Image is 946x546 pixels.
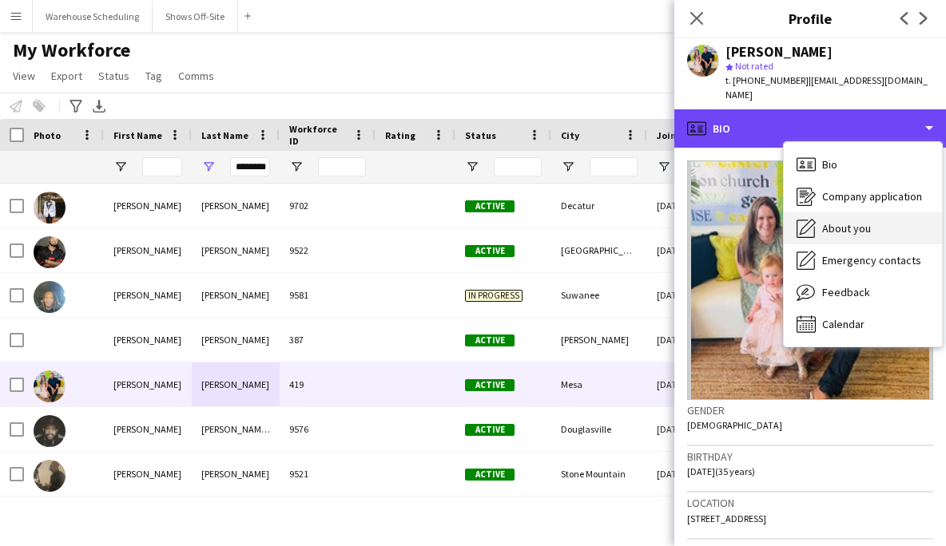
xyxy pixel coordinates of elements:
[192,407,280,451] div: [PERSON_NAME] IV
[465,379,515,391] span: Active
[647,228,743,272] div: [DATE]
[687,496,933,510] h3: Location
[280,318,376,362] div: 387
[784,276,942,308] div: Feedback
[104,318,192,362] div: [PERSON_NAME]
[34,370,66,402] img: Scott Williams
[465,290,523,302] span: In progress
[647,362,743,406] div: [DATE]
[385,129,415,141] span: Rating
[139,65,169,86] a: Tag
[687,512,766,524] span: [STREET_ADDRESS]
[822,253,921,267] span: Emergency contacts
[465,160,479,174] button: Open Filter Menu
[784,308,942,340] div: Calendar
[725,74,809,86] span: t. [PHONE_NUMBER]
[66,97,85,116] app-action-btn: Advanced filters
[647,452,743,496] div: [DATE]
[104,407,192,451] div: [PERSON_NAME]
[687,160,933,400] img: Crew avatar or photo
[725,45,833,59] div: [PERSON_NAME]
[280,362,376,406] div: 419
[318,157,366,176] input: Workforce ID Filter Input
[34,129,61,141] span: Photo
[34,460,66,492] img: Warren Williams
[289,123,347,147] span: Workforce ID
[551,407,647,451] div: Douglasville
[13,69,35,83] span: View
[92,65,136,86] a: Status
[89,97,109,116] app-action-btn: Export XLSX
[51,69,82,83] span: Export
[590,157,638,176] input: City Filter Input
[784,148,942,180] div: Bio
[687,465,755,477] span: [DATE] (35 years)
[45,65,89,86] a: Export
[465,129,496,141] span: Status
[465,245,515,257] span: Active
[13,38,130,62] span: My Workforce
[551,362,647,406] div: Mesa
[172,65,221,86] a: Comms
[551,228,647,272] div: [GEOGRAPHIC_DATA]
[465,200,515,212] span: Active
[561,129,579,141] span: City
[465,334,515,346] span: Active
[784,244,942,276] div: Emergency contacts
[822,157,837,172] span: Bio
[34,281,66,313] img: Lennie Williams
[551,184,647,227] div: Decatur
[725,74,928,101] span: | [EMAIL_ADDRESS][DOMAIN_NAME]
[289,160,304,174] button: Open Filter Menu
[104,452,192,496] div: [PERSON_NAME]
[687,419,782,431] span: [DEMOGRAPHIC_DATA]
[687,403,933,417] h3: Gender
[280,228,376,272] div: 9522
[142,157,182,176] input: First Name Filter Input
[647,318,743,362] div: [DATE]
[230,157,270,176] input: Last Name Filter Input
[494,157,542,176] input: Status Filter Input
[465,469,515,481] span: Active
[201,160,216,174] button: Open Filter Menu
[687,449,933,464] h3: Birthday
[192,228,280,272] div: [PERSON_NAME]
[6,65,42,86] a: View
[192,184,280,227] div: [PERSON_NAME]
[192,362,280,406] div: [PERSON_NAME]
[178,69,214,83] span: Comms
[104,184,192,227] div: [PERSON_NAME]
[551,273,647,317] div: Suwanee
[280,407,376,451] div: 9576
[551,452,647,496] div: Stone Mountain
[561,160,575,174] button: Open Filter Menu
[104,273,192,317] div: [PERSON_NAME]
[153,1,238,32] button: Shows Off-Site
[647,407,743,451] div: [DATE]
[280,273,376,317] div: 9581
[34,236,66,268] img: De
[192,318,280,362] div: [PERSON_NAME]
[98,69,129,83] span: Status
[465,424,515,436] span: Active
[822,221,871,235] span: About you
[674,109,946,148] div: Bio
[647,273,743,317] div: [DATE]
[822,189,922,204] span: Company application
[201,129,248,141] span: Last Name
[104,228,192,272] div: [PERSON_NAME]
[192,452,280,496] div: [PERSON_NAME]
[192,273,280,317] div: [PERSON_NAME]
[735,60,773,72] span: Not rated
[551,318,647,362] div: [PERSON_NAME]
[822,285,870,299] span: Feedback
[34,192,66,224] img: Daniel Williams
[784,212,942,244] div: About you
[104,362,192,406] div: [PERSON_NAME]
[784,180,942,212] div: Company application
[822,317,865,331] span: Calendar
[280,184,376,227] div: 9702
[113,160,128,174] button: Open Filter Menu
[33,1,153,32] button: Warehouse Scheduling
[657,129,688,141] span: Joined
